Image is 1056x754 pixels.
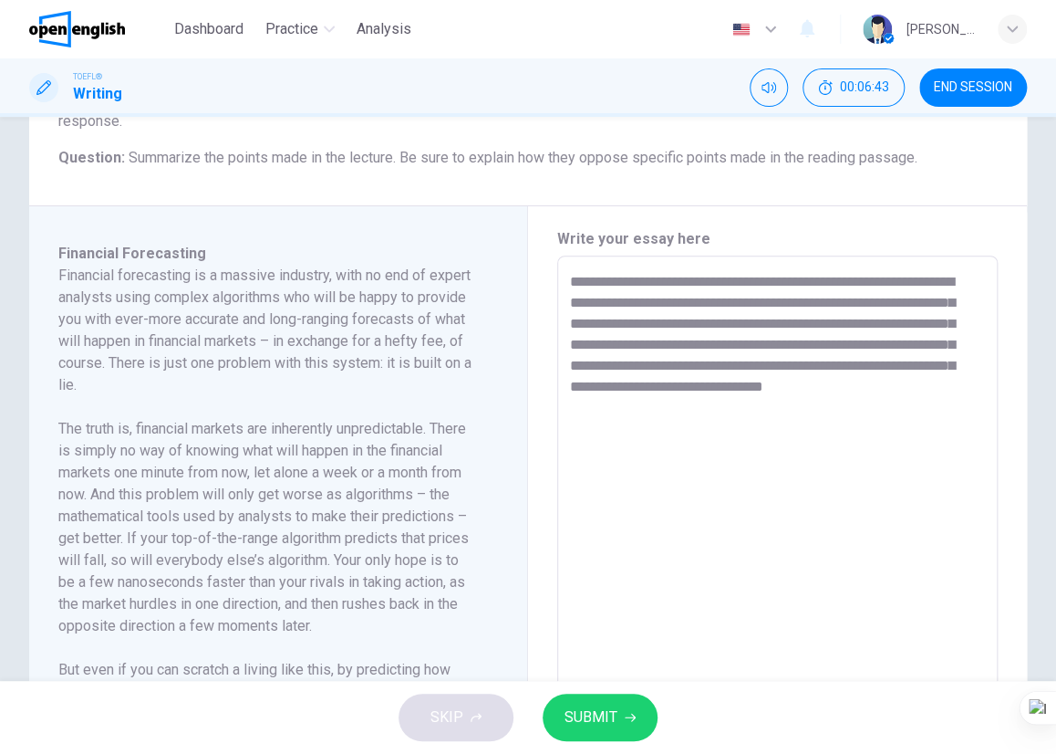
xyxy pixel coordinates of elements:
[58,245,206,262] span: Financial Forecasting
[58,418,476,637] h6: The truth is, financial markets are inherently unpredictable. There is simply no way of knowing w...
[863,15,892,44] img: Profile picture
[73,83,122,105] h1: Writing
[906,18,976,40] div: [PERSON_NAME]
[557,228,998,250] h6: Write your essay here
[58,147,998,169] h6: Question :
[73,70,102,83] span: TOEFL®
[543,694,657,741] button: SUBMIT
[58,265,476,396] h6: Financial forecasting is a massive industry, with no end of expert analysts using complex algorit...
[564,705,617,730] span: SUBMIT
[265,18,318,40] span: Practice
[934,80,1012,95] span: END SESSION
[357,18,411,40] span: Analysis
[919,68,1027,107] button: END SESSION
[802,68,905,107] button: 00:06:43
[167,13,251,46] button: Dashboard
[840,80,889,95] span: 00:06:43
[29,11,125,47] img: OpenEnglish logo
[258,13,342,46] button: Practice
[730,23,752,37] img: en
[29,11,167,47] a: OpenEnglish logo
[129,149,917,166] span: Summarize the points made in the lecture. Be sure to explain how they oppose specific points made...
[802,68,905,107] div: Hide
[750,68,788,107] div: Mute
[349,13,419,46] button: Analysis
[174,18,243,40] span: Dashboard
